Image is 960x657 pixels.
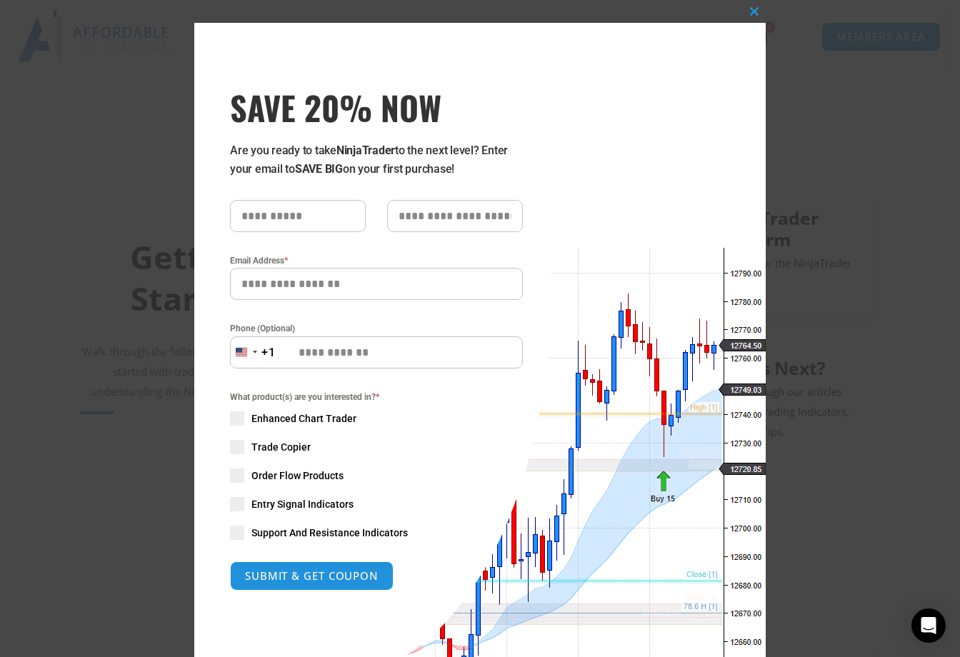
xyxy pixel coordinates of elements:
[261,343,276,362] div: +1
[911,608,946,643] div: Open Intercom Messenger
[230,561,394,591] button: SUBMIT & GET COUPON
[336,144,395,157] strong: NinjaTrader
[230,390,523,404] span: What product(s) are you interested in?
[295,162,343,176] strong: SAVE BIG
[251,526,408,540] span: Support And Resistance Indicators
[230,87,523,127] h3: SAVE 20% NOW
[230,468,523,483] label: Order Flow Products
[230,254,523,268] label: Email Address
[251,440,311,454] span: Trade Copier
[230,321,523,336] label: Phone (Optional)
[230,336,276,368] button: Selected country
[230,497,523,511] label: Entry Signal Indicators
[230,526,523,540] label: Support And Resistance Indicators
[251,468,344,483] span: Order Flow Products
[230,440,523,454] label: Trade Copier
[230,141,523,179] p: Are you ready to take to the next level? Enter your email to on your first purchase!
[230,411,523,426] label: Enhanced Chart Trader
[251,497,354,511] span: Entry Signal Indicators
[251,411,356,426] span: Enhanced Chart Trader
